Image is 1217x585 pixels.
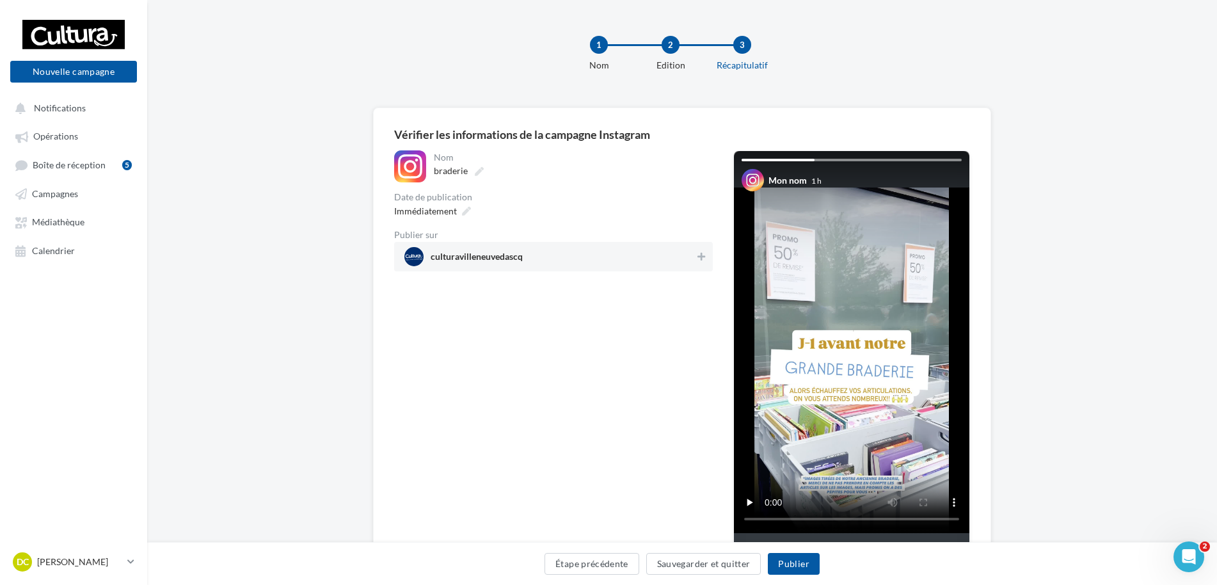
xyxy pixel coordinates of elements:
[8,210,139,233] a: Médiathèque
[32,188,78,199] span: Campagnes
[701,59,783,72] div: Récapitulatif
[1200,541,1210,552] span: 2
[8,124,139,147] a: Opérations
[434,165,468,176] span: braderie
[768,553,819,575] button: Publier
[733,36,751,54] div: 3
[394,205,457,216] span: Immédiatement
[33,159,106,170] span: Boîte de réception
[10,550,137,574] a: DC [PERSON_NAME]
[434,153,710,162] div: Nom
[122,160,132,170] div: 5
[630,59,712,72] div: Edition
[33,131,78,142] span: Opérations
[1173,541,1204,572] iframe: Intercom live chat
[431,252,523,266] span: culturavilleneuvedascq
[394,230,713,239] div: Publier sur
[8,239,139,262] a: Calendrier
[394,129,970,140] div: Vérifier les informations de la campagne Instagram
[34,102,86,113] span: Notifications
[32,245,75,256] span: Calendrier
[10,61,137,83] button: Nouvelle campagne
[590,36,608,54] div: 1
[662,36,680,54] div: 2
[8,182,139,205] a: Campagnes
[394,193,713,202] div: Date de publication
[811,175,822,186] div: 1 h
[646,553,761,575] button: Sauvegarder et quitter
[8,153,139,177] a: Boîte de réception5
[545,553,639,575] button: Étape précédente
[32,217,84,228] span: Médiathèque
[558,59,640,72] div: Nom
[8,96,134,119] button: Notifications
[17,556,29,568] span: DC
[768,174,807,187] div: Mon nom
[37,556,122,568] p: [PERSON_NAME]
